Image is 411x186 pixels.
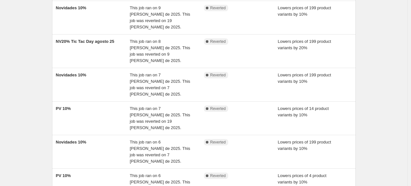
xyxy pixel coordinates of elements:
[56,73,86,77] span: Novidades 10%
[210,39,226,44] span: Reverted
[56,140,86,144] span: Novidades 10%
[278,73,331,84] span: Lowers prices of 199 product variants by 10%
[56,5,86,10] span: Novidades 10%
[210,140,226,145] span: Reverted
[278,5,331,17] span: Lowers prices of 199 product variants by 10%
[130,39,190,63] span: This job ran on 8 [PERSON_NAME] de 2025. This job was reverted on 9 [PERSON_NAME] de 2025.
[210,73,226,78] span: Reverted
[56,106,71,111] span: PV 10%
[130,5,190,29] span: This job ran on 9 [PERSON_NAME] de 2025. This job was reverted on 19 [PERSON_NAME] de 2025.
[278,173,326,184] span: Lowers prices of 4 product variants by 10%
[210,5,226,11] span: Reverted
[278,39,331,50] span: Lowers prices of 199 product variants by 20%
[278,106,329,117] span: Lowers prices of 14 product variants by 10%
[130,106,190,130] span: This job ran on 7 [PERSON_NAME] de 2025. This job was reverted on 19 [PERSON_NAME] de 2025.
[210,173,226,178] span: Reverted
[130,73,190,97] span: This job ran on 7 [PERSON_NAME] de 2025. This job was reverted on 7 [PERSON_NAME] de 2025.
[210,106,226,111] span: Reverted
[56,173,71,178] span: PV 10%
[56,39,114,44] span: NV20% Tic Tac Day agosto 25
[130,140,190,164] span: This job ran on 6 [PERSON_NAME] de 2025. This job was reverted on 7 [PERSON_NAME] de 2025.
[278,140,331,151] span: Lowers prices of 199 product variants by 10%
